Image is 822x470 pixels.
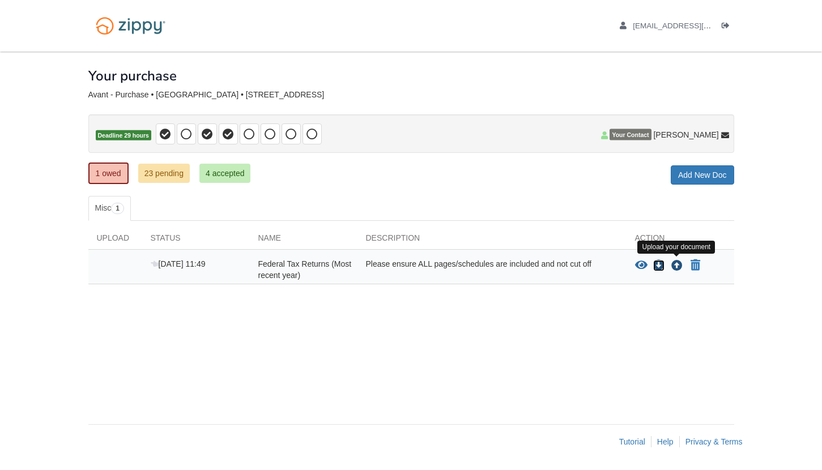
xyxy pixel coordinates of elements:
[88,90,734,100] div: Avant - Purchase • [GEOGRAPHIC_DATA] • [STREET_ADDRESS]
[619,437,645,446] a: Tutorial
[671,165,734,185] a: Add New Doc
[250,232,357,249] div: Name
[689,259,701,272] button: Declare Federal Tax Returns (Most recent year) not applicable
[142,232,250,249] div: Status
[610,129,651,140] span: Your Contact
[88,196,131,221] a: Misc
[637,241,715,254] div: Upload your document
[258,259,352,280] span: Federal Tax Returns (Most recent year)
[199,164,251,183] a: 4 accepted
[96,130,151,141] span: Deadline 29 hours
[151,259,206,268] span: [DATE] 11:49
[357,232,627,249] div: Description
[138,164,190,183] a: 23 pending
[88,232,142,249] div: Upload
[635,260,648,271] button: View Federal Tax Returns (Most recent year)
[722,22,734,33] a: Log out
[111,203,124,214] span: 1
[653,129,718,140] span: [PERSON_NAME]
[88,69,177,83] h1: Your purchase
[670,258,684,273] button: Upload Federal Tax Returns (Most recent year)
[627,232,734,249] div: Action
[657,437,674,446] a: Help
[357,258,627,281] div: Please ensure ALL pages/schedules are included and not cut off
[685,437,743,446] a: Privacy & Terms
[88,163,129,184] a: 1 owed
[620,22,763,33] a: edit profile
[633,22,763,30] span: kavant88@gmail.com
[653,261,665,270] a: Download Federal Tax Returns (Most recent year)
[88,11,173,40] img: Logo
